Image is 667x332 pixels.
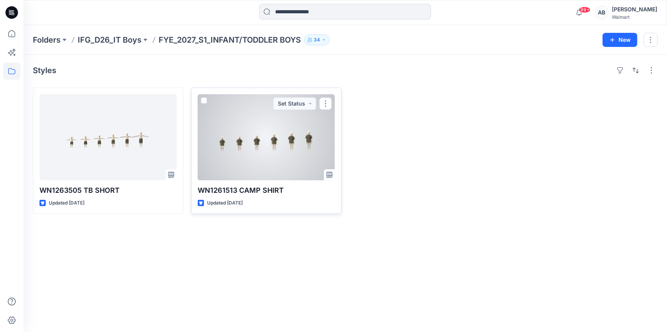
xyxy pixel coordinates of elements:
[304,34,330,45] button: 34
[207,199,243,207] p: Updated [DATE]
[612,5,657,14] div: [PERSON_NAME]
[33,34,61,45] a: Folders
[603,33,637,47] button: New
[579,7,590,13] span: 99+
[39,94,177,180] a: WN1263505 TB SHORT
[159,34,301,45] p: FYE_2027_S1_INFANT/TODDLER BOYS
[39,185,177,196] p: WN1263505 TB SHORT
[49,199,84,207] p: Updated [DATE]
[595,5,609,20] div: AB
[198,94,335,180] a: WN1261513 CAMP SHIRT
[612,14,657,20] div: Walmart
[198,185,335,196] p: WN1261513 CAMP SHIRT
[314,36,320,44] p: 34
[33,66,56,75] h4: Styles
[78,34,141,45] a: IFG_D26_IT Boys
